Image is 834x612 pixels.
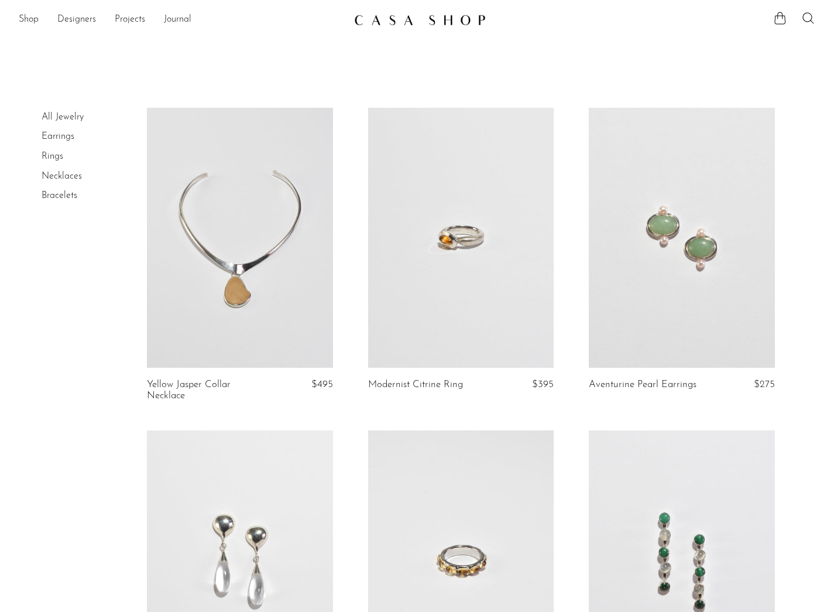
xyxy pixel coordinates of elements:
a: All Jewelry [42,112,84,122]
ul: NEW HEADER MENU [19,10,345,30]
a: Modernist Citrine Ring [368,379,463,390]
a: Shop [19,12,39,28]
a: Bracelets [42,191,77,200]
a: Yellow Jasper Collar Necklace [147,379,270,401]
nav: Desktop navigation [19,10,345,30]
a: Necklaces [42,172,82,181]
a: Designers [57,12,96,28]
span: $395 [532,379,554,389]
span: $495 [311,379,333,389]
a: Journal [164,12,191,28]
span: $275 [754,379,775,389]
a: Projects [115,12,145,28]
a: Rings [42,152,63,161]
a: Earrings [42,132,74,141]
a: Aventurine Pearl Earrings [589,379,696,390]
